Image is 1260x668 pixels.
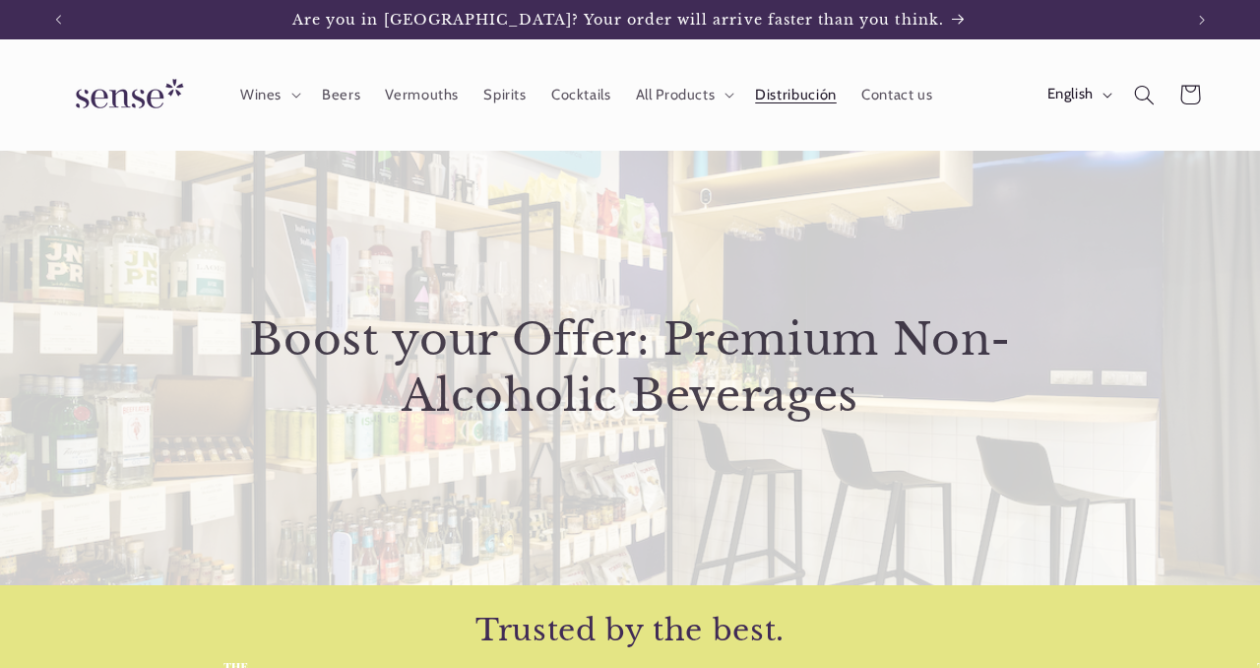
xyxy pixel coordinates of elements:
[227,73,309,116] summary: Wines
[292,11,944,29] span: Are you in [GEOGRAPHIC_DATA]? Your order will arrive faster than you think.
[636,86,716,104] span: All Products
[1121,72,1166,117] summary: Search
[472,73,539,116] a: Spirits
[373,73,472,116] a: Vermouths
[623,73,743,116] summary: All Products
[861,86,932,104] span: Contact us
[1035,75,1121,114] button: English
[551,86,611,104] span: Cocktails
[44,59,208,131] a: Sense
[52,67,200,123] img: Sense
[240,86,282,104] span: Wines
[385,86,459,104] span: Vermouths
[538,73,623,116] a: Cocktails
[849,73,945,116] a: Contact us
[322,86,360,104] span: Beers
[483,86,526,104] span: Spirits
[755,86,837,104] span: Distribución
[1047,84,1094,105] span: English
[309,73,372,116] a: Beers
[207,312,1054,424] h2: Boost your Offer: Premium Non-Alcoholic Beverages
[743,73,850,116] a: Distribución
